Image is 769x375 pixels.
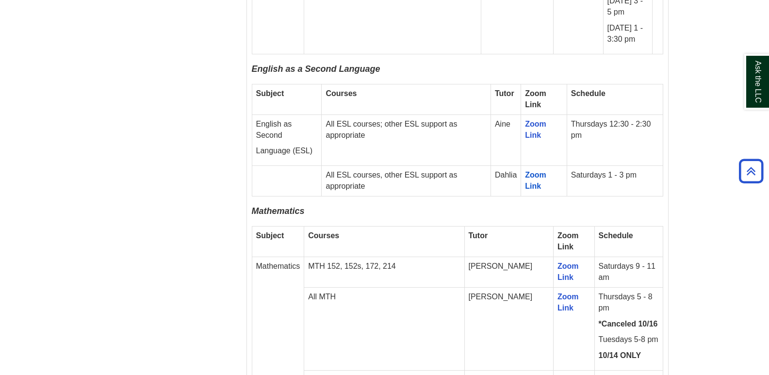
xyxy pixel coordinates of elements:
td: All ESL courses, other ESL support as appropriate [322,166,491,196]
span: Mathematics [252,206,305,216]
p: [DATE] 1 - 3:30 pm [607,23,649,45]
strong: Courses [326,89,357,98]
p: English as Second [256,119,318,141]
span: English as a Second Language [252,64,380,74]
a: Zoom Link [525,120,546,139]
td: [PERSON_NAME] [464,257,554,288]
a: Zoom Link [525,171,548,190]
a: Back to Top [736,164,767,178]
p: Thursdays 12:30 - 2:30 pm [571,119,659,141]
td: MTH 152, 152s, 172, 214 [304,257,464,288]
td: [PERSON_NAME] [464,287,554,370]
td: Aine [491,114,521,166]
p: Saturdays 1 - 3 pm [571,170,659,181]
p: All MTH [308,292,460,303]
td: All ESL courses; other ESL support as appropriate [322,114,491,166]
a: Zoom Link [557,293,579,312]
td: Saturdays 9 - 11 am [594,257,663,288]
p: Language (ESL) [256,146,318,157]
a: Zoom Link [557,262,579,281]
strong: 10/14 ONLY [599,351,641,359]
strong: Zoom Link [557,231,579,251]
strong: Schedule [571,89,605,98]
strong: Schedule [599,231,633,240]
strong: Tutor [469,231,488,240]
strong: Courses [308,231,339,240]
strong: Subject [256,231,284,240]
strong: *Canceled 10/16 [599,320,658,328]
strong: Subject [256,89,284,98]
strong: Tutor [495,89,514,98]
strong: Zoom Link [525,89,546,109]
td: Dahlia [491,166,521,196]
p: Thursdays 5 - 8 pm [599,292,659,314]
p: Tuesdays 5-8 pm [599,334,659,345]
